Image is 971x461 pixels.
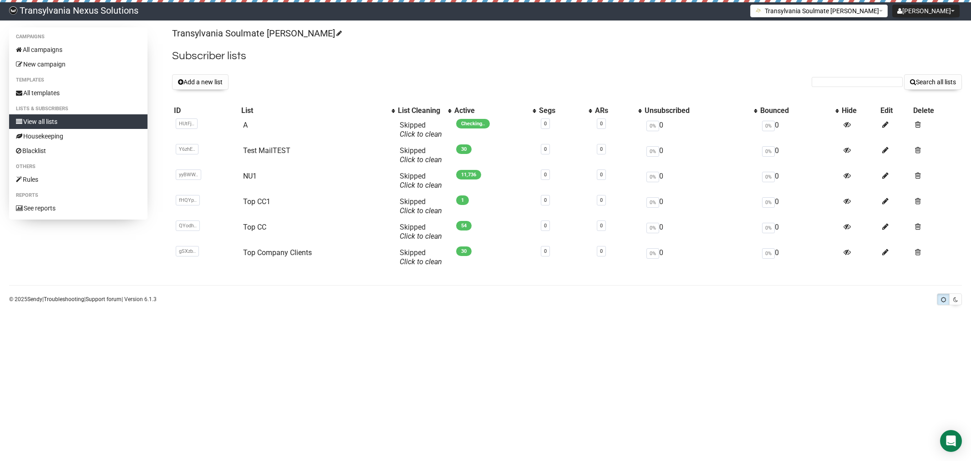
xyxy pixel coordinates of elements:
a: 0 [544,172,547,178]
th: List Cleaning: No sort applied, activate to apply an ascending sort [396,104,452,117]
span: Skipped [400,223,442,241]
a: Top CC1 [243,197,270,206]
a: 0 [600,248,603,254]
td: 0 [643,245,758,270]
td: 0 [643,143,758,168]
span: 0% [762,248,775,259]
th: Active: No sort applied, activate to apply an ascending sort [452,104,537,117]
th: Segs: No sort applied, activate to apply an ascending sort [537,104,594,117]
li: Campaigns [9,31,147,42]
a: Troubleshooting [44,296,84,302]
td: 0 [643,117,758,143]
span: Skipped [400,121,442,138]
a: Transylvania Soulmate [PERSON_NAME] [172,28,341,39]
span: 54 [456,221,472,230]
a: View all lists [9,114,147,129]
div: Bounced [760,106,831,115]
a: 0 [544,197,547,203]
span: Skipped [400,146,442,164]
a: See reports [9,201,147,215]
th: Edit: No sort applied, sorting is disabled [879,104,911,117]
a: 0 [544,146,547,152]
div: ID [174,106,238,115]
div: Open Intercom Messenger [940,430,962,452]
li: Reports [9,190,147,201]
span: HUtFj.. [176,118,198,129]
span: 0% [646,223,659,233]
a: 0 [600,172,603,178]
img: 586cc6b7d8bc403f0c61b981d947c989 [9,6,17,15]
a: Click to clean [400,257,442,266]
div: Segs [539,106,585,115]
div: List Cleaning [398,106,443,115]
span: 0% [646,172,659,182]
div: ARs [595,106,634,115]
a: Sendy [27,296,42,302]
span: 1 [456,195,469,205]
a: Support forum [86,296,122,302]
span: 0% [762,146,775,157]
span: 0% [646,248,659,259]
td: 0 [643,219,758,245]
a: Top Company Clients [243,248,312,257]
a: All campaigns [9,42,147,57]
a: Blacklist [9,143,147,158]
li: Others [9,161,147,172]
li: Lists & subscribers [9,103,147,114]
span: 0% [762,223,775,233]
th: Hide: No sort applied, sorting is disabled [840,104,878,117]
a: Top CC [243,223,266,231]
td: 0 [758,143,840,168]
a: 0 [600,223,603,229]
div: Delete [913,106,960,115]
td: 0 [758,245,840,270]
th: ARs: No sort applied, activate to apply an ascending sort [593,104,643,117]
p: © 2025 | | | Version 6.1.3 [9,294,157,304]
a: 0 [600,121,603,127]
div: List [241,106,387,115]
span: 0% [762,172,775,182]
span: 11,736 [456,170,481,179]
span: 0% [646,197,659,208]
td: 0 [758,117,840,143]
a: Click to clean [400,232,442,241]
span: 30 [456,144,472,154]
div: Hide [842,106,876,115]
span: 0% [646,121,659,131]
span: 30 [456,246,472,256]
span: QYodh.. [176,220,200,231]
th: Bounced: No sort applied, activate to apply an ascending sort [758,104,840,117]
th: List: No sort applied, activate to apply an ascending sort [239,104,396,117]
a: Click to clean [400,130,442,138]
button: [PERSON_NAME] [892,5,960,17]
td: 0 [758,194,840,219]
h2: Subscriber lists [172,48,962,64]
div: Active [454,106,528,115]
span: 0% [646,146,659,157]
img: 1.png [755,7,763,14]
button: Add a new list [172,74,229,90]
td: 0 [758,219,840,245]
a: New campaign [9,57,147,72]
a: 0 [544,121,547,127]
a: All templates [9,86,147,100]
button: Search all lists [904,74,962,90]
div: Edit [880,106,910,115]
span: Skipped [400,248,442,266]
td: 0 [758,168,840,194]
a: 0 [600,146,603,152]
th: ID: No sort applied, sorting is disabled [172,104,239,117]
a: A [243,121,248,129]
a: NU1 [243,172,257,180]
span: Skipped [400,172,442,190]
span: yyBWW.. [176,169,201,180]
a: 0 [544,248,547,254]
span: Y6zhE.. [176,144,198,154]
span: 0% [762,197,775,208]
a: 0 [600,197,603,203]
a: Click to clean [400,155,442,164]
a: 0 [544,223,547,229]
span: gSXzb.. [176,246,199,256]
button: Transylvania Soulmate [PERSON_NAME] [750,5,888,17]
th: Unsubscribed: No sort applied, activate to apply an ascending sort [643,104,758,117]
